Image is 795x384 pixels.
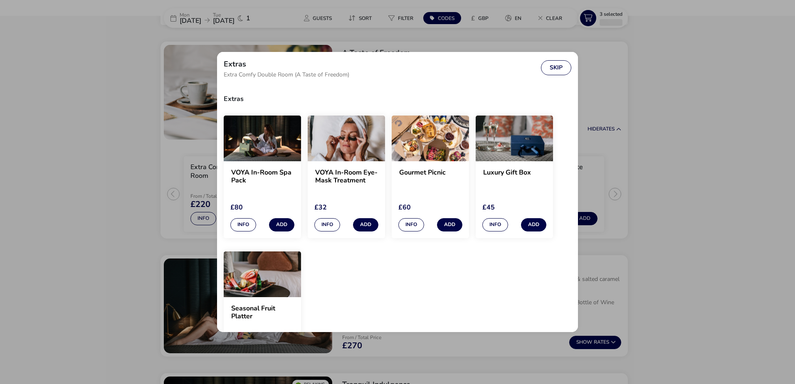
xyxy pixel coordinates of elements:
[483,169,546,185] h2: Luxury Gift Box
[269,218,294,231] button: Add
[541,60,571,75] button: Skip
[399,169,462,185] h2: Gourmet Picnic
[230,203,243,212] span: £80
[314,203,327,212] span: £32
[230,218,256,231] button: Info
[521,218,546,231] button: Add
[224,89,571,109] h3: Extras
[315,169,378,185] h2: VOYA In-Room Eye-Mask Treatment
[482,218,508,231] button: Info
[224,60,246,68] h2: Extras
[482,203,495,212] span: £45
[398,218,424,231] button: Info
[437,218,462,231] button: Add
[224,72,349,78] span: Extra Comfy Double Room (A Taste of Freedom)
[398,203,411,212] span: £60
[353,218,378,231] button: Add
[231,305,294,320] h2: Seasonal Fruit Platter
[314,218,340,231] button: Info
[217,52,578,332] div: extras selection modal
[231,169,294,185] h2: VOYA In-Room Spa Pack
